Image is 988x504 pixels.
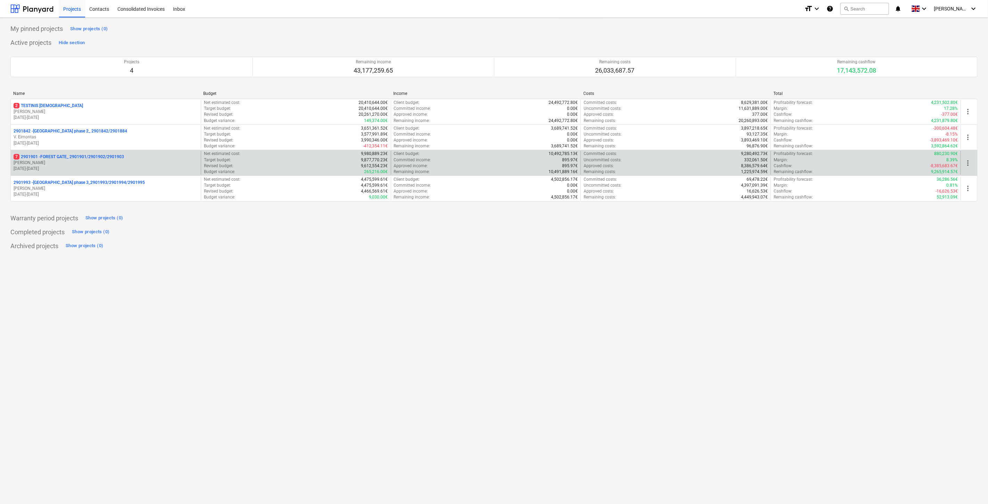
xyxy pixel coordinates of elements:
[14,115,198,121] p: [DATE] - [DATE]
[394,118,430,124] p: Remaining income :
[774,182,788,188] p: Margin :
[394,169,430,175] p: Remaining income :
[933,125,958,131] p: -300,604.48€
[394,151,420,157] p: Client budget :
[739,106,768,112] p: 11,631,889.00€
[204,169,235,175] p: Budget variance :
[10,25,63,33] p: My pinned projects
[14,128,198,146] div: 2901842 -[GEOGRAPHIC_DATA] phase 2_ 2901842/2901884V. Eimontas[DATE]-[DATE]
[937,194,958,200] p: 52,913.09€
[744,157,768,163] p: 332,061.50€
[394,112,428,117] p: Approved income :
[204,151,240,157] p: Net estimated cost :
[964,133,972,141] span: more_vert
[567,137,578,143] p: 0.00€
[741,169,768,175] p: 1,225,974.59€
[584,163,614,169] p: Approved costs :
[584,125,617,131] p: Committed costs :
[584,143,616,149] p: Remaining costs :
[969,5,978,13] i: keyboard_arrow_down
[84,213,125,224] button: Show projects (0)
[369,194,388,200] p: 9,030.00€
[774,131,788,137] p: Margin :
[66,242,103,250] div: Show projects (0)
[394,157,431,163] p: Committed income :
[964,159,972,167] span: more_vert
[204,100,240,106] p: Net estimated cost :
[584,177,617,182] p: Committed costs :
[595,66,635,75] p: 26,033,687.57
[826,5,833,13] i: Knowledge base
[774,112,792,117] p: Cashflow :
[363,143,388,149] p: -412,354.11€
[359,106,388,112] p: 20,410,644.00€
[59,39,85,47] div: Hide section
[747,188,768,194] p: 16,626.53€
[741,163,768,169] p: 8,386,579.64€
[14,103,83,109] p: TESTINIS [DEMOGRAPHIC_DATA]
[944,106,958,112] p: 17.28%
[741,151,768,157] p: 9,280,492.73€
[204,143,235,149] p: Budget variance :
[562,163,578,169] p: 895.97€
[931,118,958,124] p: 4,231,879.80€
[204,118,235,124] p: Budget variance :
[14,180,145,186] p: 2901993 - [GEOGRAPHIC_DATA] phase 3_2901993/2901994/2901995
[567,112,578,117] p: 0.00€
[203,91,388,96] div: Budget
[931,169,958,175] p: 9,265,914.57€
[937,177,958,182] p: 36,286.56€
[931,100,958,106] p: 4,231,502.80€
[920,5,928,13] i: keyboard_arrow_down
[64,241,105,252] button: Show projects (0)
[204,163,233,169] p: Revised budget :
[936,188,958,194] p: -16,626.53€
[584,151,617,157] p: Committed costs :
[946,182,958,188] p: 0.81%
[72,228,109,236] div: Show projects (0)
[204,106,231,112] p: Target budget :
[549,151,578,157] p: 10,492,785.13€
[354,66,393,75] p: 43,177,259.65
[843,6,849,11] span: search
[774,125,813,131] p: Profitability forecast :
[934,6,969,11] span: [PERSON_NAME]
[584,188,614,194] p: Approved costs :
[14,160,198,166] p: [PERSON_NAME]
[14,154,124,160] p: 2901901 - FOREST GATE_ 2901901/2901902/2901903
[930,163,958,169] p: -8,385,683.67€
[204,125,240,131] p: Net estimated cost :
[584,194,616,200] p: Remaining costs :
[549,118,578,124] p: 24,492,772.80€
[354,59,393,65] p: Remaining income
[359,112,388,117] p: 20,261,270.00€
[14,186,198,192] p: [PERSON_NAME]
[837,59,876,65] p: Remaining cashflow
[774,157,788,163] p: Margin :
[567,182,578,188] p: 0.00€
[13,91,198,96] div: Name
[361,157,388,163] p: 9,877,770.23€
[930,137,958,143] p: -3,893,469.10€
[804,5,813,13] i: format_size
[747,143,768,149] p: 96,876.90€
[364,118,388,124] p: 149,374.00€
[394,163,428,169] p: Approved income :
[567,106,578,112] p: 0.00€
[394,137,428,143] p: Approved income :
[895,5,901,13] i: notifications
[752,112,768,117] p: 377.00€
[953,471,988,504] iframe: Chat Widget
[584,112,614,117] p: Approved costs :
[551,125,578,131] p: 3,689,741.52€
[394,177,420,182] p: Client budget :
[204,137,233,143] p: Revised budget :
[741,194,768,200] p: 4,449,943.07€
[359,100,388,106] p: 20,410,644.00€
[739,118,768,124] p: 20,260,893.00€
[361,137,388,143] p: 3,990,346.00€
[774,91,958,96] div: Total
[584,100,617,106] p: Committed costs :
[204,177,240,182] p: Net estimated cost :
